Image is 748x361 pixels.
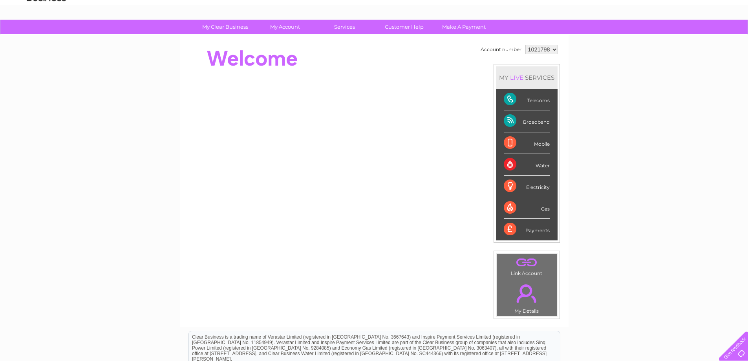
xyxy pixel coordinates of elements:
div: Payments [504,219,550,240]
a: Water [610,33,625,39]
a: . [499,256,555,269]
a: Blog [680,33,691,39]
a: Log out [722,33,741,39]
div: LIVE [508,74,525,81]
a: 0333 014 3131 [600,4,654,14]
a: My Clear Business [193,20,258,34]
div: Water [504,154,550,176]
a: My Account [252,20,317,34]
a: Contact [696,33,715,39]
td: Link Account [496,253,557,278]
a: Make A Payment [432,20,496,34]
a: Telecoms [651,33,675,39]
img: logo.png [26,20,66,44]
a: . [499,280,555,307]
div: Gas [504,197,550,219]
a: Services [312,20,377,34]
a: Customer Help [372,20,437,34]
div: Electricity [504,176,550,197]
td: Account number [479,43,523,56]
div: Telecoms [504,89,550,110]
td: My Details [496,278,557,316]
div: MY SERVICES [496,66,558,89]
div: Broadband [504,110,550,132]
a: Energy [629,33,647,39]
div: Mobile [504,132,550,154]
div: Clear Business is a trading name of Verastar Limited (registered in [GEOGRAPHIC_DATA] No. 3667643... [189,4,560,38]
